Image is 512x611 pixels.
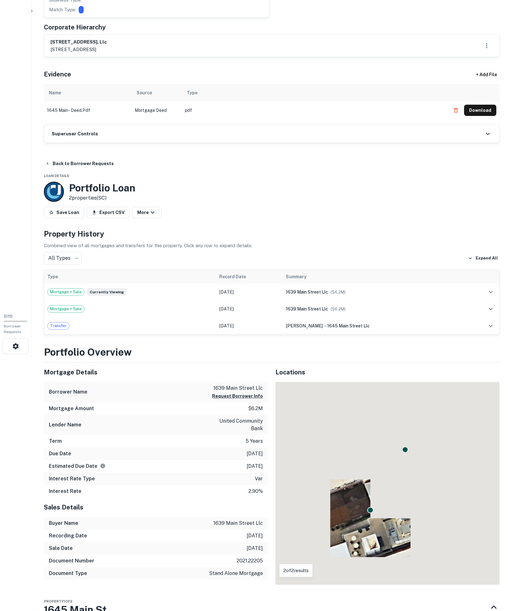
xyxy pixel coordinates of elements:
p: var [255,475,263,483]
h6: Recording Date [49,532,87,540]
td: pdf [182,102,447,119]
p: 2 properties (SC) [69,194,135,202]
h6: Superuser Controls [52,130,98,138]
h6: Buyer Name [49,520,78,527]
button: Back to Borrower Requests [43,158,116,169]
span: Mortgage + Sale [48,289,84,295]
h5: Mortgage Details [44,368,268,377]
div: Source [137,89,152,97]
span: Borrower Requests [4,324,21,334]
h4: Property History [44,228,499,239]
span: 1639 main street llc [286,306,328,311]
td: Mortgage Deed [132,102,182,119]
h6: Interest Rate Type [49,475,95,483]
h6: Estimated Due Date [49,462,106,470]
th: Name [44,84,132,102]
p: [DATE] [247,532,263,540]
span: 0 / 10 [4,314,13,319]
button: expand row [485,287,496,297]
p: 5 years [246,437,263,445]
h6: Interest Rate [49,488,81,495]
h3: Portfolio Overview [44,345,499,360]
p: Match Type: [49,6,76,13]
h6: Due Date [49,450,71,457]
span: 1639 main street llc [286,290,328,295]
h3: Portfolio Loan [69,182,135,194]
div: All Types [44,252,81,264]
h6: Lender Name [49,421,81,429]
p: 2021.22205 [237,557,263,565]
button: Request Borrower Info [212,392,263,400]
span: Mortgage + Sale [48,306,84,312]
th: Type [44,270,216,284]
h6: Mortgage Amount [49,405,94,412]
span: 1645 main street llc [327,323,370,328]
p: united community bank [206,417,263,432]
p: 2.90% [248,488,263,495]
th: Type [182,84,447,102]
span: Property 1 of 2 [44,599,72,603]
button: Save Loan [44,207,84,218]
button: expand row [485,321,496,331]
span: Loan Details [44,174,69,178]
iframe: Chat Widget [481,561,512,591]
p: 1639 main street llc [212,384,263,392]
div: → [286,322,462,329]
button: Expand All [467,253,499,263]
h5: Sales Details [44,503,268,512]
td: [DATE] [216,284,283,300]
p: 2 of 2 results [283,567,309,574]
button: Delete file [450,105,462,115]
p: 1639 main street llc [213,520,263,527]
p: [DATE] [247,450,263,457]
h6: Document Number [49,557,94,565]
span: [PERSON_NAME] [286,323,323,328]
th: Source [132,84,182,102]
p: $6.2m [248,405,263,412]
p: stand alone mortgage [209,570,263,577]
div: + Add File [464,69,508,80]
p: [STREET_ADDRESS] [50,46,107,53]
button: Export CSV [87,207,130,218]
td: [DATE] [216,300,283,317]
span: ($ 6.2M ) [331,307,346,311]
h6: Document Type [49,570,87,577]
div: scrollable content [44,84,499,125]
div: Type [187,89,197,97]
h5: Locations [275,368,499,377]
td: [DATE] [216,317,283,334]
button: expand row [485,304,496,314]
span: ($ 6.2M ) [331,290,346,295]
button: Download [464,105,496,116]
div: Name [49,89,61,97]
h6: [STREET_ADDRESS], llc [50,39,107,46]
td: 1645 main - deed.pdf [44,102,132,119]
th: Record Date [216,270,283,284]
button: More [132,207,161,218]
svg: Estimate is based on a standard schedule for this type of loan. [100,463,106,469]
h6: Borrower Name [49,388,87,396]
h6: Sale Date [49,545,73,552]
p: [DATE] [247,545,263,552]
span: Currently viewing [87,288,126,296]
th: Summary [283,270,465,284]
h5: Corporate Hierarchy [44,23,106,32]
h5: Evidence [44,70,71,79]
h6: Term [49,437,62,445]
p: Combined view of all mortgages and transfers for this property. Click any row to expand details. [44,242,499,249]
span: Transfer [48,323,69,329]
p: [DATE] [247,462,263,470]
